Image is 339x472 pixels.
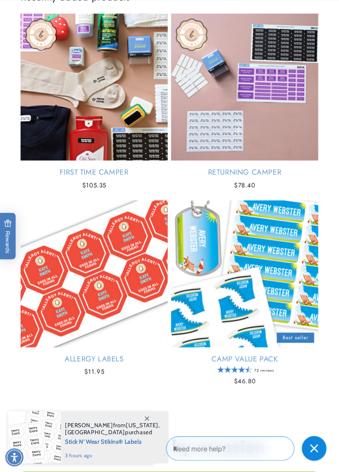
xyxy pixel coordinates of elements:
a: Allergy Labels [21,355,168,364]
a: Camp Value Pack [171,355,318,364]
a: First Time Camper [21,168,168,177]
ul: Slider [21,14,318,393]
iframe: Gorgias Floating Chat [166,433,331,464]
span: from , purchased [65,422,160,436]
span: Stick N' Wear Stikins® Labels [65,436,160,447]
span: [GEOGRAPHIC_DATA] [65,429,125,436]
span: 3 hours ago [65,452,160,460]
span: [US_STATE] [126,422,158,429]
div: Accessibility Menu [5,449,23,467]
span: Rewards [4,219,12,253]
span: [PERSON_NAME] [65,422,113,429]
a: Returning Camper [171,168,318,177]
